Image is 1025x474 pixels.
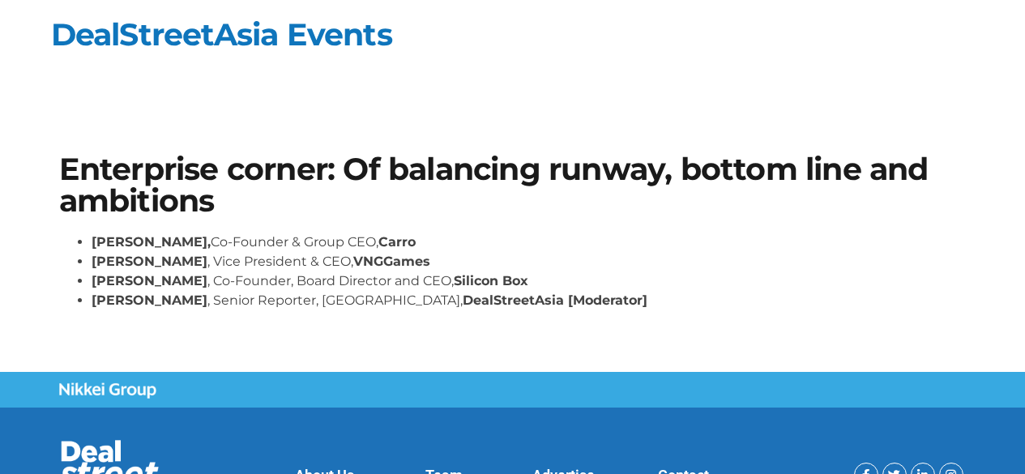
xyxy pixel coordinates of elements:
strong: Carro [378,234,416,250]
strong: [PERSON_NAME] [92,273,207,288]
strong: [PERSON_NAME] [92,293,207,308]
h1: Enterprise corner: Of balancing runway, bottom line and ambitions [59,154,967,216]
strong: VNGGames [353,254,430,269]
strong: Silicon Box [454,273,528,288]
li: Co-Founder & Group CEO, [92,233,967,252]
li: , Co-Founder, Board Director and CEO, [92,271,967,291]
li: , Vice President & CEO, [92,252,967,271]
strong: [PERSON_NAME], [92,234,211,250]
li: , Senior Reporter, [GEOGRAPHIC_DATA], [92,291,967,310]
strong: DealStreetAsia [Moderator] [463,293,647,308]
img: Nikkei Group [59,382,156,399]
strong: [PERSON_NAME] [92,254,207,269]
a: DealStreetAsia Events [51,15,392,53]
